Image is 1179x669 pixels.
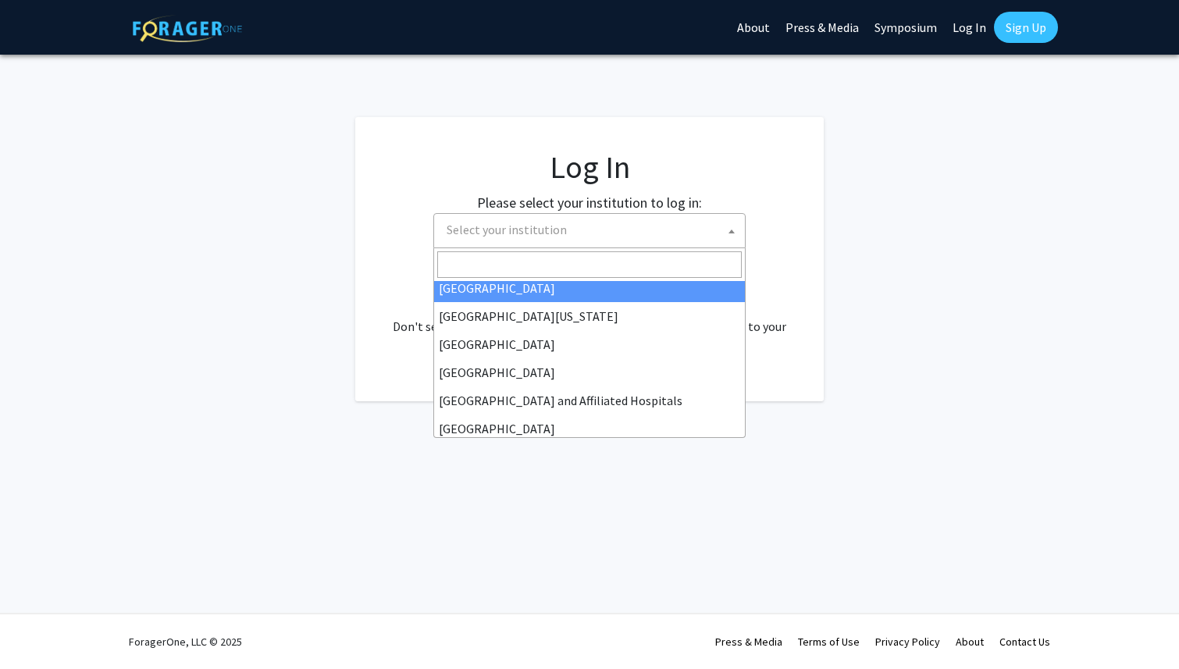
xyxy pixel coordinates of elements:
[999,635,1050,649] a: Contact Us
[477,192,702,213] label: Please select your institution to log in:
[129,614,242,669] div: ForagerOne, LLC © 2025
[956,635,984,649] a: About
[386,279,793,354] div: No account? . Don't see your institution? about bringing ForagerOne to your institution.
[447,222,567,237] span: Select your institution
[440,214,745,246] span: Select your institution
[434,386,745,415] li: [GEOGRAPHIC_DATA] and Affiliated Hospitals
[434,330,745,358] li: [GEOGRAPHIC_DATA]
[715,635,782,649] a: Press & Media
[994,12,1058,43] a: Sign Up
[434,358,745,386] li: [GEOGRAPHIC_DATA]
[433,213,746,248] span: Select your institution
[133,15,242,42] img: ForagerOne Logo
[798,635,860,649] a: Terms of Use
[437,251,742,278] input: Search
[875,635,940,649] a: Privacy Policy
[434,274,745,302] li: [GEOGRAPHIC_DATA]
[386,148,793,186] h1: Log In
[434,302,745,330] li: [GEOGRAPHIC_DATA][US_STATE]
[12,599,66,657] iframe: Chat
[434,415,745,443] li: [GEOGRAPHIC_DATA]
